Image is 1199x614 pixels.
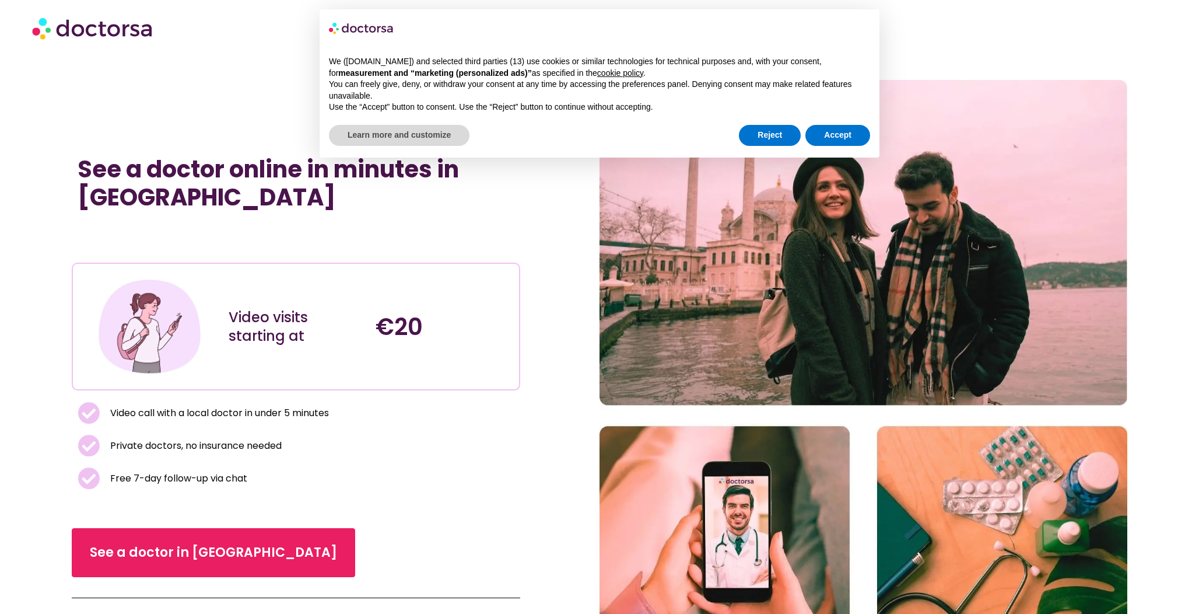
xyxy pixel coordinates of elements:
a: See a doctor in [GEOGRAPHIC_DATA] [72,528,355,577]
img: logo [329,19,394,37]
span: Video call with a local doctor in under 5 minutes [107,405,329,421]
button: Learn more and customize [329,125,469,146]
span: Private doctors, no insurance needed [107,438,282,454]
button: Accept [805,125,870,146]
strong: measurement and “marketing (personalized ads)” [338,68,531,78]
img: Illustration depicting a young woman in a casual outfit, engaged with her smartphone. She has a p... [96,273,204,381]
span: Free 7-day follow-up via chat [107,470,247,487]
iframe: Customer reviews powered by Trustpilot [78,223,253,237]
h1: See a doctor online in minutes in [GEOGRAPHIC_DATA] [78,155,514,211]
p: You can freely give, deny, or withdraw your consent at any time by accessing the preferences pane... [329,79,870,102]
button: Reject [739,125,801,146]
div: Video visits starting at [229,308,364,346]
span: See a doctor in [GEOGRAPHIC_DATA] [90,543,337,562]
h4: €20 [376,313,511,341]
a: cookie policy [597,68,643,78]
p: Use the “Accept” button to consent. Use the “Reject” button to continue without accepting. [329,102,870,113]
iframe: Customer reviews powered by Trustpilot [78,237,514,251]
p: We ([DOMAIN_NAME]) and selected third parties (13) use cookies or similar technologies for techni... [329,56,870,79]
